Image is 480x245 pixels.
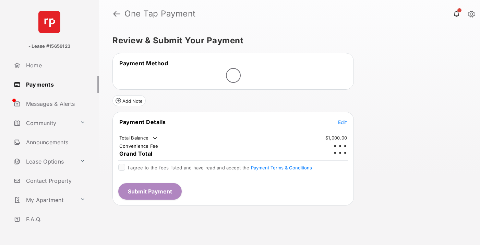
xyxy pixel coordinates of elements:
[112,95,146,106] button: Add Note
[11,115,77,131] a: Community
[11,192,77,208] a: My Apartment
[128,165,312,170] span: I agree to the fees listed and have read and accept the
[338,119,347,125] button: Edit
[11,57,99,74] a: Home
[119,150,153,157] span: Grand Total
[325,135,347,141] td: $1,000.00
[124,10,196,18] strong: One Tap Payment
[119,119,166,125] span: Payment Details
[11,96,99,112] a: Messages & Alerts
[38,11,60,33] img: svg+xml;base64,PHN2ZyB4bWxucz0iaHR0cDovL3d3dy53My5vcmcvMjAwMC9zdmciIHdpZHRoPSI2NCIgaGVpZ2h0PSI2NC...
[11,153,77,170] a: Lease Options
[11,172,99,189] a: Contact Property
[28,43,70,50] p: - Lease #15659123
[11,134,99,151] a: Announcements
[11,76,99,93] a: Payments
[118,183,182,200] button: Submit Payment
[119,143,159,149] td: Convenience Fee
[11,211,99,227] a: F.A.Q.
[112,36,461,45] h5: Review & Submit Your Payment
[119,135,158,142] td: Total Balance
[119,60,168,67] span: Payment Method
[251,165,312,170] button: I agree to the fees listed and have read and accept the
[338,119,347,125] span: Edit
